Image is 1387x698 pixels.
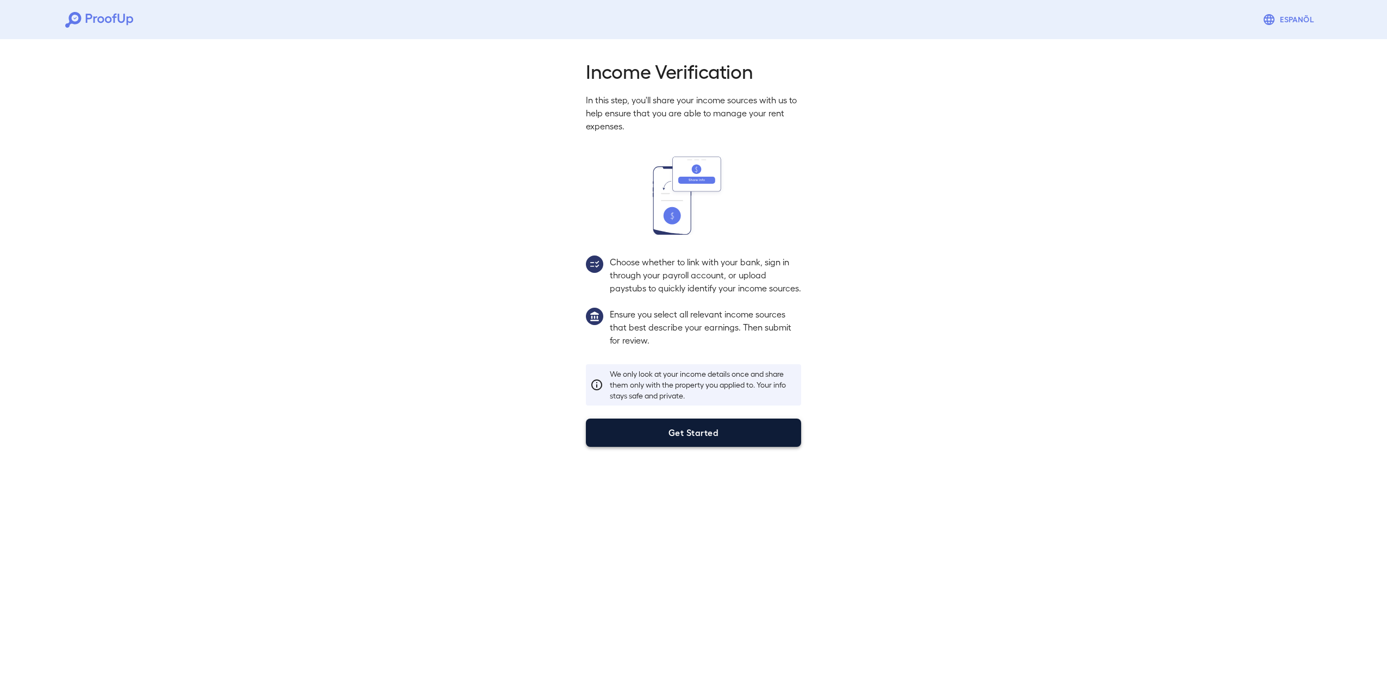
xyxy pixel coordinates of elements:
img: group2.svg [586,255,603,273]
h2: Income Verification [586,59,801,83]
p: Choose whether to link with your bank, sign in through your payroll account, or upload paystubs t... [610,255,801,295]
img: group1.svg [586,308,603,325]
p: Ensure you select all relevant income sources that best describe your earnings. Then submit for r... [610,308,801,347]
button: Espanõl [1258,9,1322,30]
button: Get Started [586,419,801,447]
p: We only look at your income details once and share them only with the property you applied to. Yo... [610,369,797,401]
p: In this step, you'll share your income sources with us to help ensure that you are able to manage... [586,94,801,133]
img: transfer_money.svg [653,157,734,235]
